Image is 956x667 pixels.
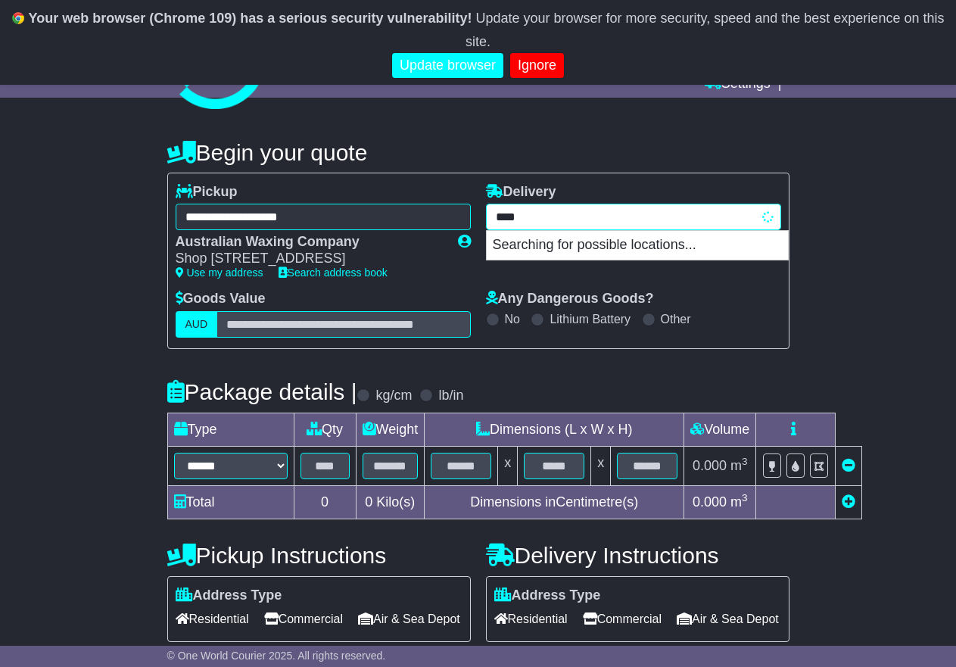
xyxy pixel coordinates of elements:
span: Residential [176,607,249,631]
h4: Delivery Instructions [486,543,789,568]
a: Remove this item [842,458,855,473]
a: Settings [704,72,771,98]
label: AUD [176,311,218,338]
span: m [730,458,748,473]
td: x [498,446,518,485]
span: Commercial [583,607,662,631]
a: Add new item [842,494,855,510]
label: Goods Value [176,291,266,307]
a: Search address book [279,266,388,279]
label: Pickup [176,184,238,201]
label: Any Dangerous Goods? [486,291,654,307]
span: 0.000 [693,458,727,473]
b: Your web browser (Chrome 109) has a serious security vulnerability! [29,11,472,26]
label: kg/cm [375,388,412,404]
p: Searching for possible locations... [487,231,788,260]
td: Kilo(s) [356,485,425,519]
a: Update browser [392,53,503,78]
span: 0 [365,494,372,510]
span: Air & Sea Depot [677,607,779,631]
h4: Begin your quote [167,140,789,165]
td: Dimensions in Centimetre(s) [425,485,684,519]
label: Delivery [486,184,556,201]
span: 0.000 [693,494,727,510]
td: Total [167,485,294,519]
label: Address Type [494,588,601,604]
span: Air & Sea Depot [358,607,460,631]
a: Ignore [510,53,564,78]
span: m [730,494,748,510]
td: 0 [294,485,356,519]
div: Australian Waxing Company [176,234,443,251]
span: Update your browser for more security, speed and the best experience on this site. [466,11,944,49]
sup: 3 [742,456,748,467]
span: Residential [494,607,568,631]
td: Qty [294,413,356,446]
span: Commercial [264,607,343,631]
td: Volume [684,413,756,446]
td: x [591,446,611,485]
td: Dimensions (L x W x H) [425,413,684,446]
label: Address Type [176,588,282,604]
div: Shop [STREET_ADDRESS] [176,251,443,267]
span: © One World Courier 2025. All rights reserved. [167,650,386,662]
label: Other [661,312,691,326]
td: Weight [356,413,425,446]
label: lb/in [438,388,463,404]
typeahead: Please provide city [486,204,781,230]
a: Use my address [176,266,263,279]
sup: 3 [742,492,748,503]
label: No [505,312,520,326]
h4: Package details | [167,379,357,404]
label: Lithium Battery [550,312,631,326]
h4: Pickup Instructions [167,543,471,568]
td: Type [167,413,294,446]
